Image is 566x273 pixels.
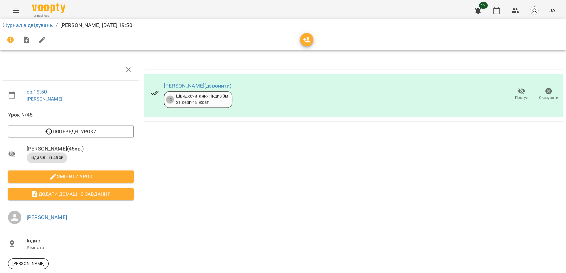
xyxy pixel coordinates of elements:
button: Додати домашнє завдання [8,188,134,200]
span: Індив [27,237,134,245]
span: UA [548,7,555,14]
img: Voopty Logo [32,3,65,13]
div: 12 [166,96,174,104]
span: [PERSON_NAME] ( 45 хв. ) [27,145,134,153]
div: Швидкочитання: Індив 3м 21 серп - 15 жовт [176,93,228,106]
li: / [56,21,58,29]
button: Скасувати [535,85,562,104]
button: Прогул [508,85,535,104]
a: [PERSON_NAME](дзвонити) [164,83,231,89]
p: Кімната [27,244,134,251]
a: [PERSON_NAME] [27,96,62,102]
button: Menu [8,3,24,19]
span: Змінити урок [13,172,128,180]
nav: breadcrumb [3,21,563,29]
a: [PERSON_NAME] [27,214,67,220]
div: [PERSON_NAME] [8,258,49,269]
a: ср , 19:50 [27,89,47,95]
span: [PERSON_NAME] [8,261,48,267]
button: Попередні уроки [8,126,134,137]
span: Урок №45 [8,111,134,119]
img: avatar_s.png [530,6,539,15]
p: [PERSON_NAME] [DATE] 19:50 [60,21,132,29]
span: Попередні уроки [13,128,128,136]
span: For Business [32,14,65,18]
button: Змінити урок [8,170,134,182]
span: Прогул [515,95,528,101]
span: 52 [479,2,488,9]
span: індивід шч 45 хв [27,155,67,161]
span: Додати домашнє завдання [13,190,128,198]
a: Журнал відвідувань [3,22,53,28]
button: UA [546,4,558,17]
span: Скасувати [539,95,558,101]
